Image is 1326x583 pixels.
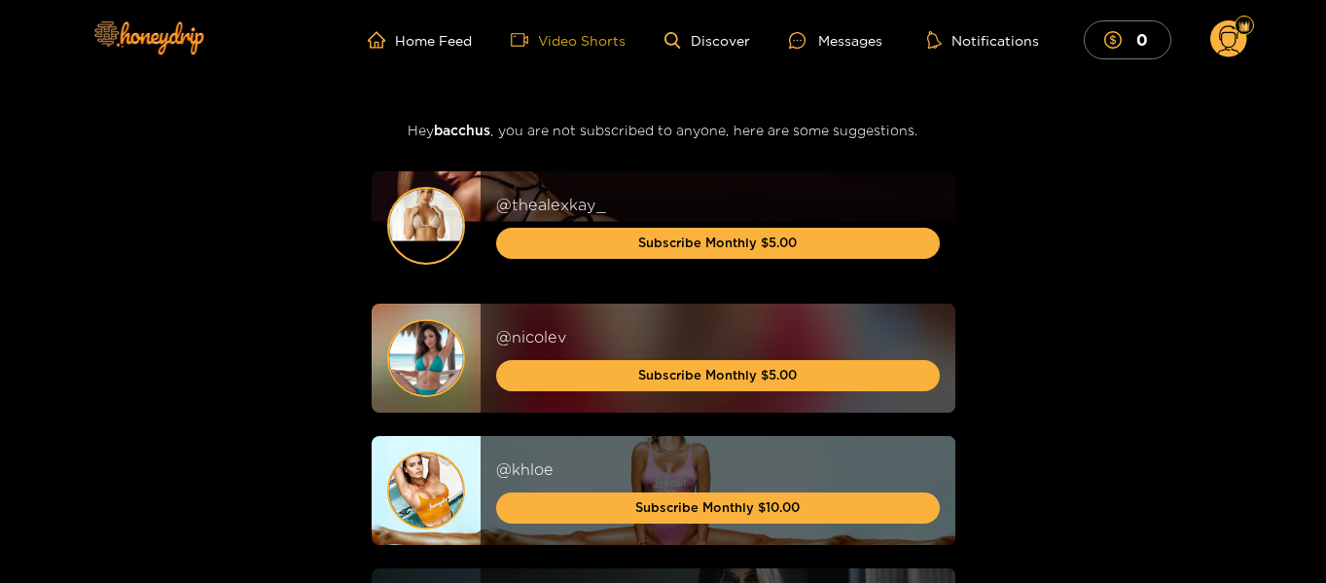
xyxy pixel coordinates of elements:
img: sfsdf [389,189,463,263]
span: Subscribe Monthly $10.00 [635,497,800,517]
button: Subscribe Monthly $10.00 [496,492,940,524]
span: Subscribe Monthly $5.00 [638,365,797,384]
div: @ thealexkay_ [496,194,940,216]
img: Fan Level [1238,20,1250,32]
h3: Hey , you are not subscribed to anyone, here are some suggestions. [372,119,955,141]
div: Messages [789,29,882,52]
span: home [368,31,395,49]
div: @ khloe [496,458,940,481]
a: Video Shorts [511,31,626,49]
div: @ nicolev [496,326,940,348]
span: Subscribe Monthly $5.00 [638,233,797,252]
button: Notifications [921,30,1045,50]
span: video-camera [511,31,538,49]
img: sfsdf [389,454,463,528]
span: dollar [1104,31,1131,49]
button: Subscribe Monthly $5.00 [496,228,940,259]
a: Discover [664,32,749,49]
a: Home Feed [368,31,472,49]
span: bacchus [434,123,490,137]
button: Subscribe Monthly $5.00 [496,360,940,391]
button: 0 [1084,20,1171,58]
mark: 0 [1133,29,1151,50]
img: sfsdf [389,321,463,395]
